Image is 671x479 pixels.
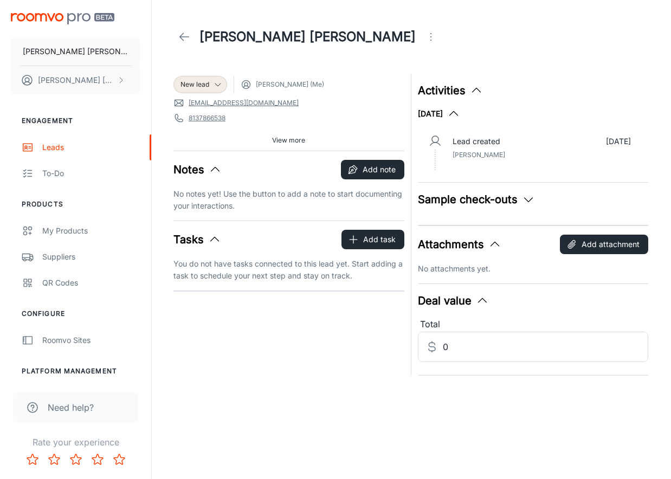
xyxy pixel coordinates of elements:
[443,332,649,362] input: Estimated deal value
[173,161,222,178] button: Notes
[418,293,489,309] button: Deal value
[42,225,140,237] div: My Products
[11,37,140,66] button: [PERSON_NAME] [PERSON_NAME] Floors
[11,13,114,24] img: Roomvo PRO Beta
[173,231,221,248] button: Tasks
[173,76,227,93] div: New lead
[173,188,404,212] p: No notes yet! Use the button to add a note to start documenting your interactions.
[418,263,649,275] p: No attachments yet.
[199,27,416,47] h1: [PERSON_NAME] [PERSON_NAME]
[42,277,140,289] div: QR Codes
[418,107,460,120] button: [DATE]
[418,82,483,99] button: Activities
[173,258,404,282] p: You do not have tasks connected to this lead yet. Start adding a task to schedule your next step ...
[189,113,225,123] a: 8137866538
[453,151,505,159] span: [PERSON_NAME]
[418,191,535,208] button: Sample check-outs
[38,74,114,86] p: [PERSON_NAME] [PERSON_NAME]
[341,160,404,179] button: Add note
[453,135,500,147] p: Lead created
[42,251,140,263] div: Suppliers
[560,235,648,254] button: Add attachment
[606,135,631,147] p: [DATE]
[11,66,140,94] button: [PERSON_NAME] [PERSON_NAME]
[42,167,140,179] div: To-do
[341,230,404,249] button: Add task
[420,26,442,48] button: Open menu
[180,80,209,89] span: New lead
[418,318,649,332] div: Total
[256,80,324,89] span: [PERSON_NAME] (Me)
[48,401,94,414] span: Need help?
[268,132,309,148] button: View more
[23,46,128,57] p: [PERSON_NAME] [PERSON_NAME] Floors
[189,98,299,108] a: [EMAIL_ADDRESS][DOMAIN_NAME]
[42,141,140,153] div: Leads
[42,334,140,346] div: Roomvo Sites
[272,135,305,145] span: View more
[418,236,501,253] button: Attachments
